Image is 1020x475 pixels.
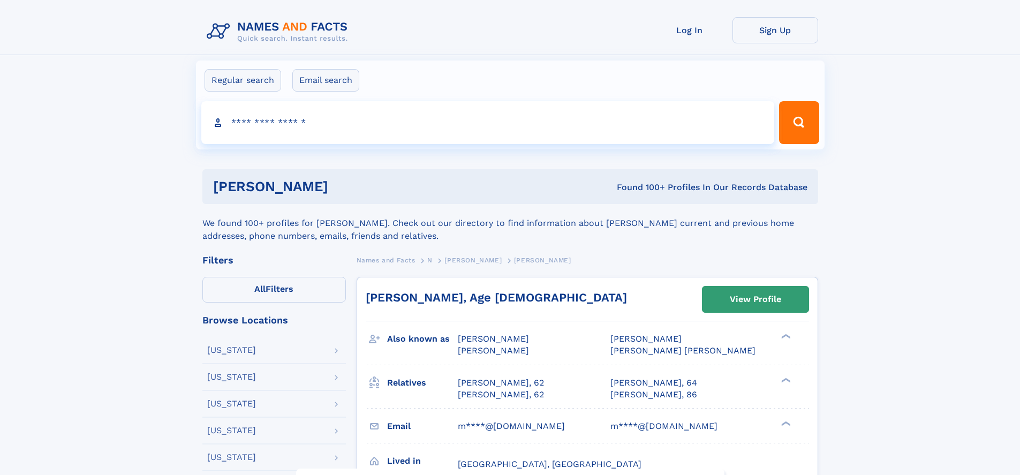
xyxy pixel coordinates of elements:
a: [PERSON_NAME] [444,253,502,267]
span: N [427,257,433,264]
span: All [254,284,266,294]
a: [PERSON_NAME], 62 [458,377,544,389]
span: [PERSON_NAME] [458,334,529,344]
h3: Relatives [387,374,458,392]
div: [US_STATE] [207,453,256,462]
div: [US_STATE] [207,346,256,355]
div: [US_STATE] [207,373,256,381]
h3: Also known as [387,330,458,348]
span: [PERSON_NAME] [444,257,502,264]
input: search input [201,101,775,144]
div: [US_STATE] [207,426,256,435]
div: [US_STATE] [207,399,256,408]
a: Log In [647,17,732,43]
a: [PERSON_NAME], Age [DEMOGRAPHIC_DATA] [366,291,627,304]
div: We found 100+ profiles for [PERSON_NAME]. Check out our directory to find information about [PERS... [202,204,818,243]
img: Logo Names and Facts [202,17,357,46]
h1: [PERSON_NAME] [213,180,473,193]
a: [PERSON_NAME], 64 [610,377,697,389]
label: Email search [292,69,359,92]
span: [PERSON_NAME] [458,345,529,356]
a: Names and Facts [357,253,415,267]
div: Filters [202,255,346,265]
div: ❯ [779,376,791,383]
a: [PERSON_NAME], 86 [610,389,697,401]
label: Filters [202,277,346,303]
span: [PERSON_NAME] [PERSON_NAME] [610,345,755,356]
span: [PERSON_NAME] [514,257,571,264]
a: [PERSON_NAME], 62 [458,389,544,401]
label: Regular search [205,69,281,92]
a: Sign Up [732,17,818,43]
div: View Profile [730,287,781,312]
a: N [427,253,433,267]
div: ❯ [779,333,791,340]
button: Search Button [779,101,819,144]
h3: Email [387,417,458,435]
div: Found 100+ Profiles In Our Records Database [472,182,807,193]
div: Browse Locations [202,315,346,325]
span: [GEOGRAPHIC_DATA], [GEOGRAPHIC_DATA] [458,459,641,469]
a: View Profile [702,286,809,312]
div: ❯ [779,420,791,427]
h3: Lived in [387,452,458,470]
span: [PERSON_NAME] [610,334,682,344]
